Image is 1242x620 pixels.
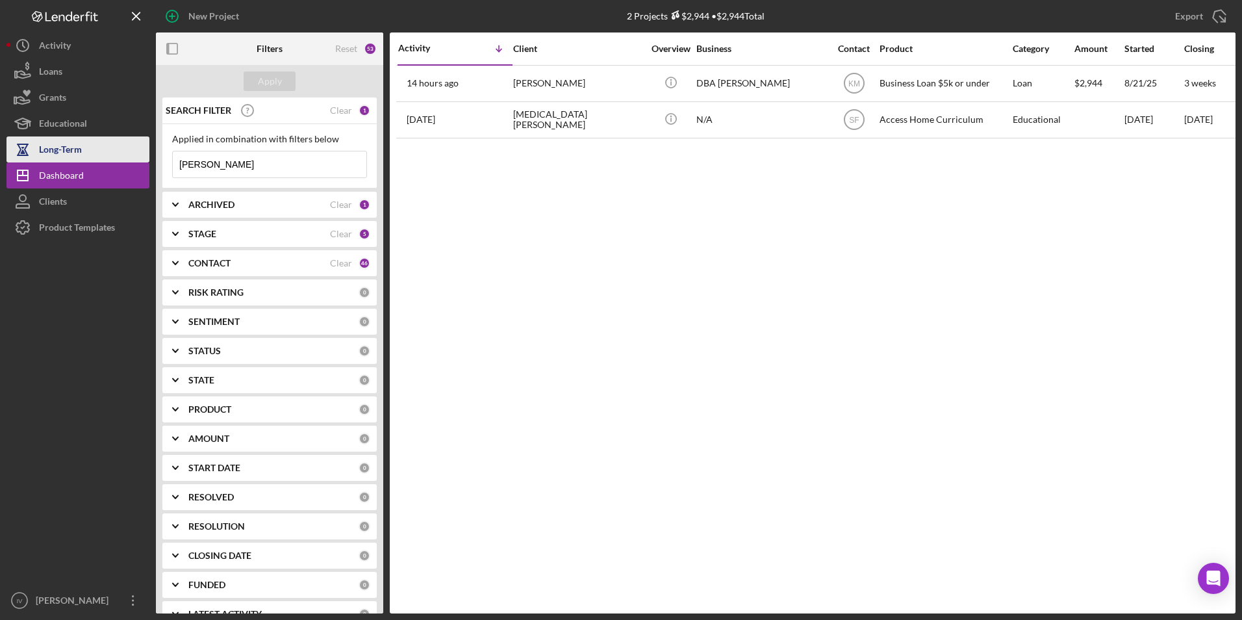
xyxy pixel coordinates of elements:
[1162,3,1236,29] button: Export
[1124,103,1183,137] div: [DATE]
[848,79,860,88] text: KM
[668,10,709,21] div: $2,944
[359,257,370,269] div: 46
[1074,77,1102,88] span: $2,944
[6,214,149,240] button: Product Templates
[6,84,149,110] button: Grants
[6,110,149,136] button: Educational
[1198,563,1229,594] div: Open Intercom Messenger
[646,44,695,54] div: Overview
[39,136,82,166] div: Long-Term
[359,491,370,503] div: 0
[830,44,878,54] div: Contact
[513,44,643,54] div: Client
[188,316,240,327] b: SENTIMENT
[188,200,234,210] b: ARCHIVED
[1184,77,1216,88] time: 3 weeks
[6,32,149,58] button: Activity
[1013,66,1073,101] div: Loan
[627,10,765,21] div: 2 Projects • $2,944 Total
[1184,114,1213,125] time: [DATE]
[166,105,231,116] b: SEARCH FILTER
[364,42,377,55] div: 53
[359,521,370,532] div: 0
[407,114,435,125] time: 2024-07-04 14:19
[6,136,149,162] button: Long-Term
[6,588,149,614] button: IV[PERSON_NAME]
[188,492,234,502] b: RESOLVED
[1074,44,1123,54] div: Amount
[188,580,225,590] b: FUNDED
[359,199,370,211] div: 1
[407,78,459,88] time: 2025-09-17 00:24
[32,588,117,617] div: [PERSON_NAME]
[359,608,370,620] div: 0
[188,521,245,532] b: RESOLUTION
[188,550,251,561] b: CLOSING DATE
[6,188,149,214] button: Clients
[188,375,214,385] b: STATE
[359,287,370,298] div: 0
[16,597,23,604] text: IV
[188,287,244,298] b: RISK RATING
[359,105,370,116] div: 1
[188,258,231,268] b: CONTACT
[6,58,149,84] button: Loans
[39,32,71,62] div: Activity
[1013,103,1073,137] div: Educational
[359,316,370,328] div: 0
[39,110,87,140] div: Educational
[188,463,240,473] b: START DATE
[39,188,67,218] div: Clients
[696,103,826,137] div: N/A
[359,579,370,591] div: 0
[1013,44,1073,54] div: Category
[398,43,455,53] div: Activity
[244,71,296,91] button: Apply
[330,105,352,116] div: Clear
[1124,66,1183,101] div: 8/21/25
[880,103,1009,137] div: Access Home Curriculum
[359,462,370,474] div: 0
[188,404,231,415] b: PRODUCT
[156,3,252,29] button: New Project
[880,66,1009,101] div: Business Loan $5k or under
[696,66,826,101] div: DBA [PERSON_NAME]
[513,103,643,137] div: [MEDICAL_DATA][PERSON_NAME]
[188,3,239,29] div: New Project
[359,433,370,445] div: 0
[359,345,370,357] div: 0
[330,229,352,239] div: Clear
[880,44,1009,54] div: Product
[1124,44,1183,54] div: Started
[359,550,370,562] div: 0
[188,433,229,444] b: AMOUNT
[6,162,149,188] button: Dashboard
[330,200,352,210] div: Clear
[359,228,370,240] div: 5
[39,214,115,244] div: Product Templates
[39,162,84,192] div: Dashboard
[258,71,282,91] div: Apply
[1175,3,1203,29] div: Export
[335,44,357,54] div: Reset
[188,229,216,239] b: STAGE
[188,609,262,619] b: LATEST ACTIVITY
[849,116,859,125] text: SF
[257,44,283,54] b: Filters
[39,84,66,114] div: Grants
[359,374,370,386] div: 0
[188,346,221,356] b: STATUS
[696,44,826,54] div: Business
[172,134,367,144] div: Applied in combination with filters below
[330,258,352,268] div: Clear
[359,404,370,415] div: 0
